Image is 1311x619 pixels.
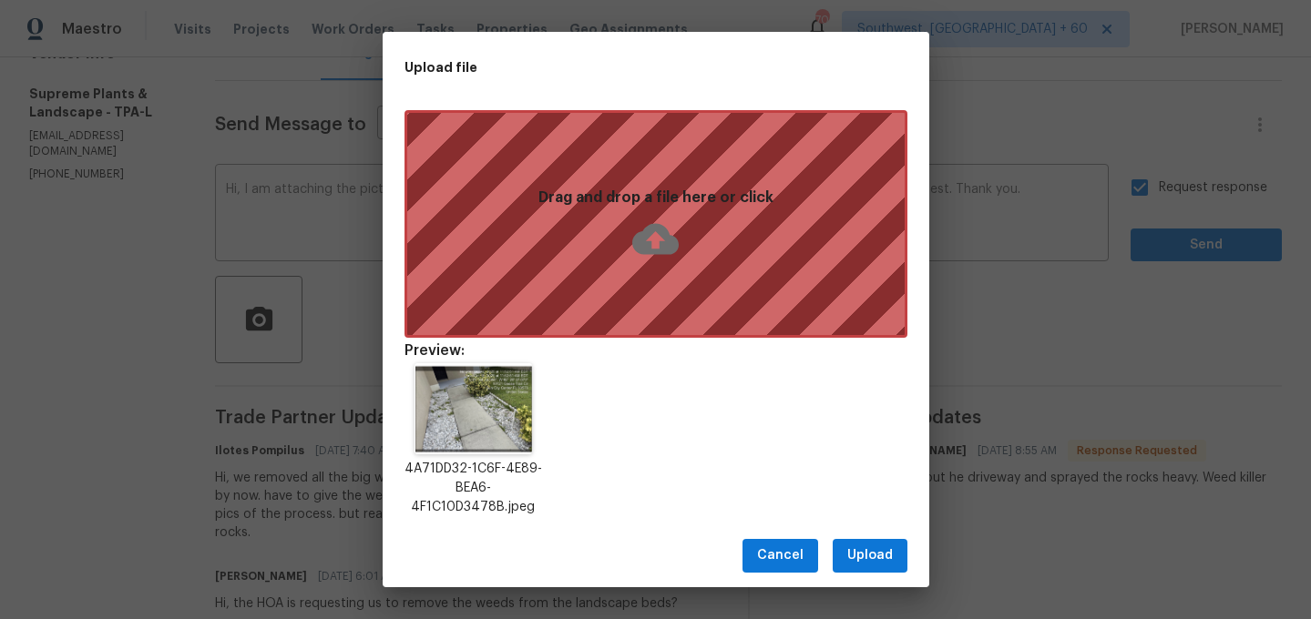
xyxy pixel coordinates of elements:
p: Drag and drop a file here or click [407,188,905,208]
p: 4A71DD32-1C6F-4E89-BEA6-4F1C10D3478B.jpeg [405,460,543,517]
span: Upload [847,544,893,567]
button: Cancel [743,539,818,573]
h2: Upload file [405,57,825,77]
button: Upload [833,539,907,573]
img: 2Q== [415,363,532,454]
span: Cancel [757,544,804,567]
